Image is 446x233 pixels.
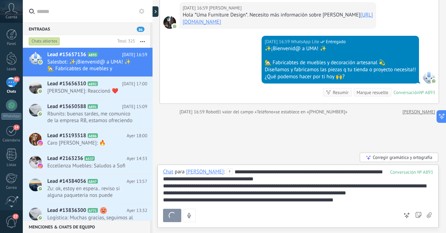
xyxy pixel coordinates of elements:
span: 86 [137,27,144,32]
span: A892 [88,81,98,86]
a: [URL][DOMAIN_NAME] [183,12,373,25]
span: Ayer 13:32 [127,207,147,214]
div: Panel [1,42,22,46]
span: A847 [88,179,98,184]
span: Carlos Muñoz [209,5,242,12]
img: com.amocrm.amocrmwa.svg [38,112,43,116]
span: [PERSON_NAME]: Reaccionó ❤️ [47,88,134,94]
div: Hola *Uma Furniture Design*. Necesito más información sobre [PERSON_NAME] [183,12,373,26]
span: Ayer 18:00 [127,132,147,139]
div: [DATE] 16:59 [183,5,209,12]
span: Carlos Muñoz [163,16,176,29]
span: A537 [85,156,95,161]
div: 893 [390,169,433,175]
span: Robot [206,109,217,115]
span: Cuenta [6,15,17,20]
span: : [224,168,225,175]
div: Menciones & Chats de equipo [23,220,150,233]
div: Chats [1,89,22,94]
span: [DATE] 17:00 [122,80,147,87]
div: Diseñamos y fabricamos las piezas q tu tienda o proyecto necesita!! [265,66,416,73]
span: A886 [88,133,98,138]
a: Lead #15657136 A893 [DATE] 16:59 Salesbot: ✨¡Bienvenid@ a UMA! ✨ 🏡 Fabricabtes de muebles y decor... [23,48,153,76]
span: [DATE] 15:09 [122,103,147,110]
span: Lead #15656310 [47,80,86,87]
a: Lead #14384056 A847 Ayer 13:57 Zu: ok, estoy en espera.. reviso si alguna paqueteria nos puede fu... [23,174,153,203]
div: Resumir [333,89,349,96]
img: com.amocrm.amocrmwa.svg [38,215,43,220]
div: [DATE] 16:59 [180,108,206,115]
span: Lead #15193518 [47,132,86,139]
span: A771 [88,208,98,213]
a: Lead #15656310 A892 [DATE] 17:00 [PERSON_NAME]: Reaccionó ❤️ [23,77,153,99]
a: Lead #15650588 A891 [DATE] 15:09 Rbunits: buenas tardes, me comunico de la empresa RB, estamos of... [23,100,153,128]
img: com.amocrm.amocrmwa.svg [431,79,436,84]
span: WhatsApp Lite [291,38,319,45]
div: WhatsApp [1,113,21,120]
div: Marque resuelto [357,89,388,96]
div: Chats abiertos [29,37,60,46]
span: para [175,168,184,175]
span: Logística: Muchas gracias, seguimos al pendiente [47,214,134,228]
img: instagram.svg [38,164,43,168]
span: Eccellenza Muebles: Saludos a Sofi [47,162,134,169]
div: 🏡 Fabricabtes de muebles y decoración artesanal 💫 [265,59,416,66]
span: 14 [13,125,19,130]
button: Más [135,35,150,48]
span: Lead #13836300 [47,207,86,214]
span: Entregado [326,38,346,45]
a: Lead #2163236 A537 Ayer 14:33 Eccellenza Muebles: Saludos a Sofi [23,152,153,174]
span: A891 [88,104,98,109]
span: WhatsApp Lite [423,71,435,84]
span: Salesbot: ✨¡Bienvenid@ a UMA! ✨ 🏡 Fabricabtes de muebles y decoración artesanal 💫 Diseñamos y fab... [47,59,134,72]
div: Mostrar [151,6,158,17]
div: Correo [1,186,22,190]
span: se establece en «[PHONE_NUMBER]» [276,108,347,115]
div: № A893 [419,89,435,95]
img: instagram.svg [38,141,43,146]
div: Total: 325 [114,38,135,45]
span: A893 [88,52,98,57]
div: Leads [1,67,22,72]
img: com.amocrm.amocrmwa.svg [38,60,43,65]
div: Entradas [23,22,150,35]
a: Lead #13836300 A771 Ayer 13:32 Logística: Muchas gracias, seguimos al pendiente [23,204,153,232]
div: Listas [1,163,22,167]
span: Lead #14384056 [47,178,86,185]
div: ✨¡Bienvenid@ a UMA! ✨ [265,45,416,52]
span: Caro [PERSON_NAME]: 🔥 [47,140,134,146]
img: com.amocrm.amocrmwa.svg [172,24,177,29]
span: [DATE] 16:59 [122,51,147,58]
span: Rbunits: buenas tardes, me comunico de la empresa RB, estamos ofreciendo los siguientes equipos e... [47,111,134,124]
span: El valor del campo «Teléfono» [217,108,276,115]
div: Conversación [393,89,419,95]
div: Calendario [1,138,22,143]
span: Lead #2163236 [47,155,83,162]
a: Lead #15193518 A886 Ayer 18:00 Caro [PERSON_NAME]: 🔥 [23,129,153,151]
span: 86 [13,76,19,82]
div: [DATE] 16:59 [265,38,291,45]
img: com.amocrm.amocrmwa.svg [38,186,43,191]
span: Zu: ok, estoy en espera.. reviso si alguna paqueteria nos puede funcionar [47,185,134,199]
div: Carlos Muñoz [186,168,224,175]
span: Ayer 14:33 [127,155,147,162]
div: Corregir gramática y ortografía [360,153,438,162]
span: Ayer 13:57 [127,178,147,185]
span: Lead #15650588 [47,103,86,110]
div: ¿Qué podemos hacer por ti hoy 🙌? [265,73,416,80]
span: Lead #15657136 [47,51,86,58]
span: 27 [13,214,19,219]
img: com.amocrm.amocrmwa.svg [38,89,43,94]
a: [PERSON_NAME] [403,108,435,115]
